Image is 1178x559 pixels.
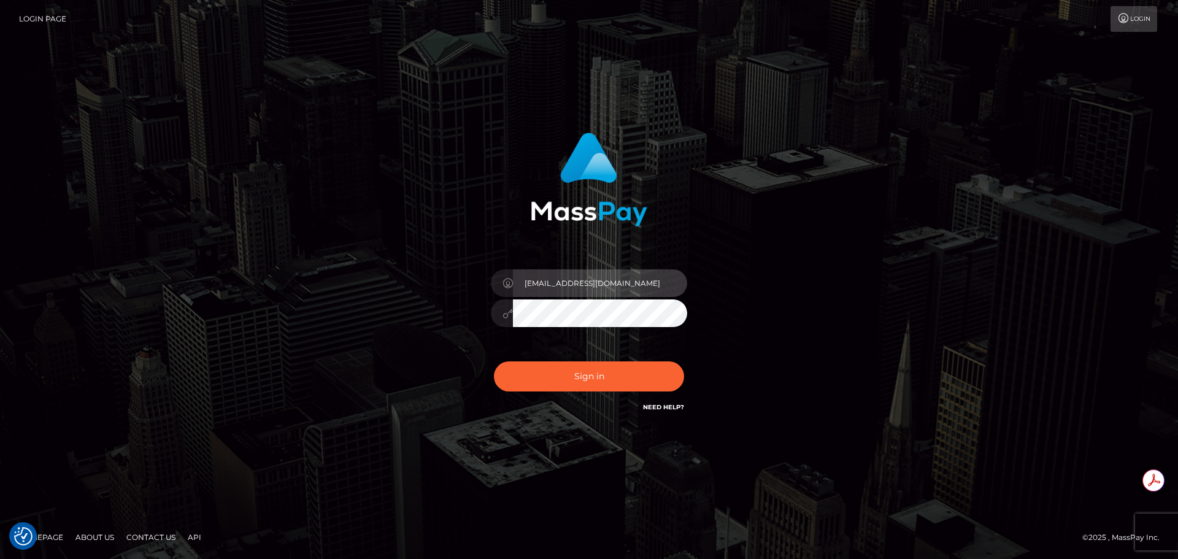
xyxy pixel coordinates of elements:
[513,269,687,297] input: Username...
[19,6,66,32] a: Login Page
[1082,531,1169,544] div: © 2025 , MassPay Inc.
[13,528,68,547] a: Homepage
[1111,6,1157,32] a: Login
[14,527,33,546] img: Revisit consent button
[531,133,647,226] img: MassPay Login
[643,403,684,411] a: Need Help?
[494,361,684,391] button: Sign in
[14,527,33,546] button: Consent Preferences
[121,528,180,547] a: Contact Us
[183,528,206,547] a: API
[71,528,119,547] a: About Us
